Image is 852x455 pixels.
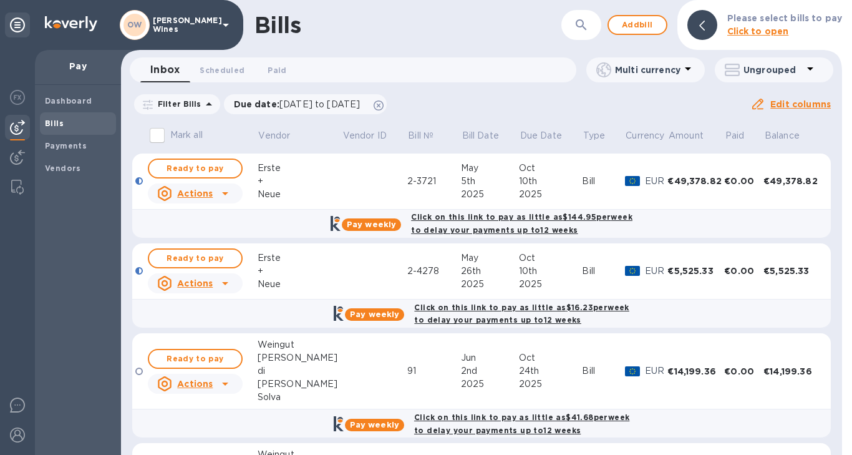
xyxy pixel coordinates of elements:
div: €14,199.36 [763,365,820,378]
span: Bill Date [462,129,515,142]
b: Pay weekly [350,420,399,429]
p: Type [583,129,606,142]
button: Ready to pay [148,159,243,179]
div: May [461,252,519,265]
div: 24th [519,364,582,378]
div: Neue [258,188,342,201]
button: Ready to pay [148,248,243,268]
img: Foreign exchange [10,90,25,105]
u: Edit columns [770,99,831,109]
span: Add bill [619,17,656,32]
div: Bill [582,175,624,188]
span: Inbox [150,61,180,79]
span: Balance [765,129,816,142]
p: [PERSON_NAME] Wines [153,16,215,34]
div: Bill [582,265,624,278]
b: Click on this link to pay as little as $16.23 per week to delay your payments up to 12 weeks [414,303,629,325]
div: Bill [582,364,624,378]
p: Due date : [234,98,367,110]
div: + [258,265,342,278]
div: Jun [461,351,519,364]
u: Actions [177,188,213,198]
div: Neue [258,278,342,291]
span: Ready to pay [159,161,231,176]
button: Addbill [608,15,667,35]
div: 2nd [461,364,519,378]
div: Unpin categories [5,12,30,37]
p: Vendor [258,129,290,142]
div: €5,525.33 [763,265,820,277]
b: Bills [45,119,64,128]
span: Paid [725,129,761,142]
b: Click on this link to pay as little as $41.68 per week to delay your payments up to 12 weeks [414,413,629,435]
span: Type [583,129,622,142]
div: 2-4278 [407,265,461,278]
b: Payments [45,141,87,150]
p: Bill № [408,129,433,142]
b: Pay weekly [347,220,396,229]
div: Oct [519,252,582,265]
b: OW [127,20,142,29]
p: Bill Date [462,129,499,142]
div: Oct [519,351,582,364]
p: Amount [669,129,704,142]
div: €0.00 [724,175,763,187]
div: di [258,364,342,378]
span: Vendor [258,129,306,142]
div: 2025 [461,188,519,201]
b: Vendors [45,164,81,173]
div: Due date:[DATE] to [DATE] [224,94,387,114]
p: EUR [645,364,668,378]
div: Erste [258,252,342,265]
div: Solva [258,391,342,404]
div: Oct [519,162,582,175]
p: Vendor ID [343,129,387,142]
span: Scheduled [200,64,244,77]
button: Ready to pay [148,349,243,369]
p: Filter Bills [153,99,201,109]
span: Vendor ID [343,129,403,142]
div: + [258,175,342,188]
div: 5th [461,175,519,188]
span: Ready to pay [159,251,231,266]
p: Paid [725,129,745,142]
p: Mark all [170,129,203,142]
span: Ready to pay [159,351,231,366]
img: Logo [45,16,97,31]
div: 2025 [519,188,582,201]
p: Ungrouped [743,64,803,76]
p: Pay [45,60,111,72]
span: Paid [268,64,286,77]
p: Multi currency [615,64,680,76]
b: Click on this link to pay as little as $144.95 per week to delay your payments up to 12 weeks [411,212,632,235]
p: EUR [645,265,668,278]
div: 91 [407,364,461,378]
div: 2-3721 [407,175,461,188]
p: Due Date [520,129,562,142]
div: [PERSON_NAME] [258,351,342,364]
div: 26th [461,265,519,278]
b: Dashboard [45,96,92,105]
div: €14,199.36 [667,365,724,378]
u: Actions [177,278,213,288]
div: May [461,162,519,175]
div: €5,525.33 [667,265,724,277]
span: Due Date [520,129,578,142]
p: Currency [626,129,664,142]
span: [DATE] to [DATE] [279,99,360,109]
div: 2025 [461,278,519,291]
div: Erste [258,162,342,175]
p: Balance [765,129,800,142]
div: 2025 [461,378,519,391]
div: €49,378.82 [667,175,724,187]
b: Click to open [727,26,789,36]
span: Amount [669,129,720,142]
b: Pay weekly [350,310,399,319]
h1: Bills [254,12,301,38]
div: 2025 [519,278,582,291]
div: €49,378.82 [763,175,820,187]
div: €0.00 [724,265,763,277]
div: €0.00 [724,365,763,378]
p: EUR [645,175,668,188]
